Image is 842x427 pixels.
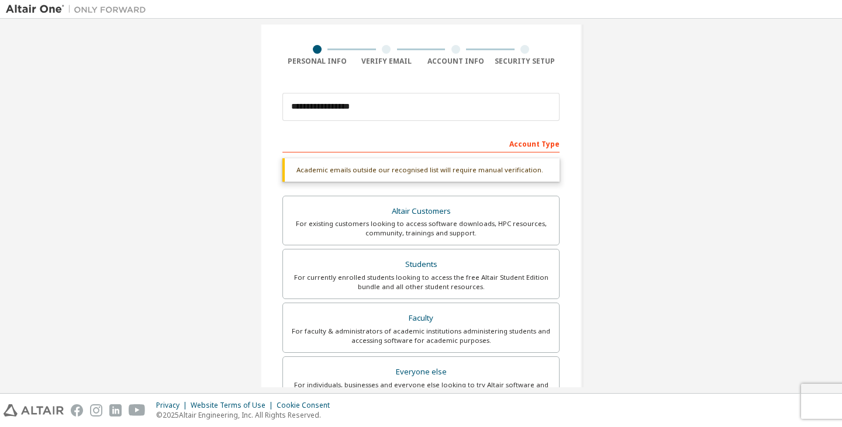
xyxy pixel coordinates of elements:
[290,310,552,327] div: Faculty
[290,256,552,273] div: Students
[277,401,337,410] div: Cookie Consent
[491,57,560,66] div: Security Setup
[129,404,146,416] img: youtube.svg
[421,57,491,66] div: Account Info
[90,404,102,416] img: instagram.svg
[156,401,191,410] div: Privacy
[290,219,552,238] div: For existing customers looking to access software downloads, HPC resources, community, trainings ...
[6,4,152,15] img: Altair One
[290,327,552,345] div: For faculty & administrators of academic institutions administering students and accessing softwa...
[71,404,83,416] img: facebook.svg
[290,364,552,380] div: Everyone else
[191,401,277,410] div: Website Terms of Use
[290,203,552,220] div: Altair Customers
[282,158,560,182] div: Academic emails outside our recognised list will require manual verification.
[290,380,552,399] div: For individuals, businesses and everyone else looking to try Altair software and explore our prod...
[352,57,422,66] div: Verify Email
[109,404,122,416] img: linkedin.svg
[4,404,64,416] img: altair_logo.svg
[282,134,560,152] div: Account Type
[156,410,337,420] p: © 2025 Altair Engineering, Inc. All Rights Reserved.
[290,273,552,291] div: For currently enrolled students looking to access the free Altair Student Edition bundle and all ...
[282,57,352,66] div: Personal Info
